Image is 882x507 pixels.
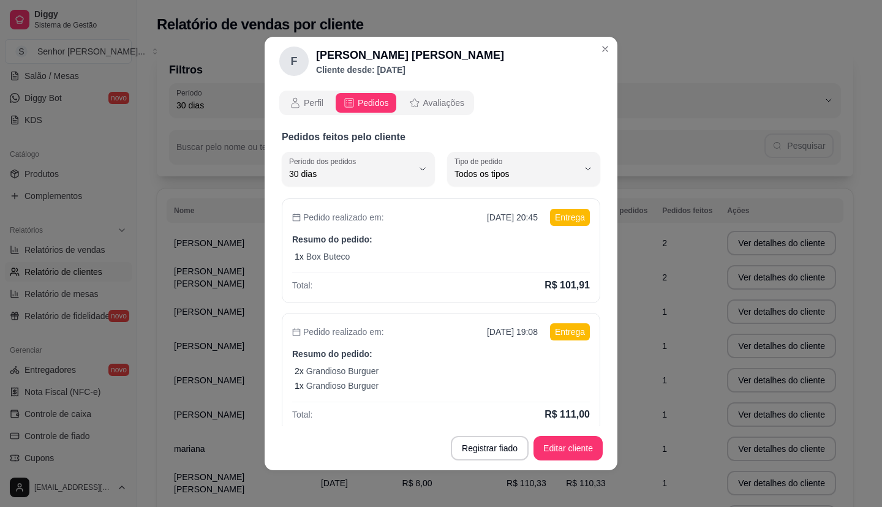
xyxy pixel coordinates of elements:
p: 1 x [295,380,304,392]
span: calendar [292,328,301,336]
div: opções [279,91,474,115]
p: Pedidos feitos pelo cliente [282,130,600,145]
div: F [279,47,309,76]
span: calendar [292,213,301,222]
button: Tipo de pedidoTodos os tipos [447,152,600,186]
span: Pedidos [358,97,389,109]
label: Período dos pedidos [289,156,360,167]
p: Total: [292,408,312,421]
span: Avaliações [423,97,464,109]
span: Perfil [304,97,323,109]
span: 30 dias [289,168,413,180]
button: Período dos pedidos30 dias [282,152,435,186]
p: R$ 111,00 [545,407,590,422]
p: Resumo do pedido: [292,348,590,360]
p: Box Buteco [306,250,350,263]
p: Cliente desde: [DATE] [316,64,504,76]
p: [DATE] 20:45 [487,211,538,223]
label: Tipo de pedido [454,156,507,167]
p: Pedido realizado em: [292,326,384,338]
p: Entrega [550,209,590,226]
div: opções [279,91,603,115]
button: Editar cliente [533,436,603,460]
p: Grandioso Burguer [306,380,379,392]
span: Todos os tipos [454,168,578,180]
button: Registrar fiado [451,436,529,460]
p: Pedido realizado em: [292,211,384,223]
p: 2 x [295,365,304,377]
p: Total: [292,279,312,291]
h2: [PERSON_NAME] [PERSON_NAME] [316,47,504,64]
button: Close [595,39,615,59]
p: [DATE] 19:08 [487,326,538,338]
p: Grandioso Burguer [306,365,379,377]
p: Entrega [550,323,590,340]
p: R$ 101,91 [545,278,590,293]
p: 1 x [295,250,304,263]
p: Resumo do pedido: [292,233,590,246]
